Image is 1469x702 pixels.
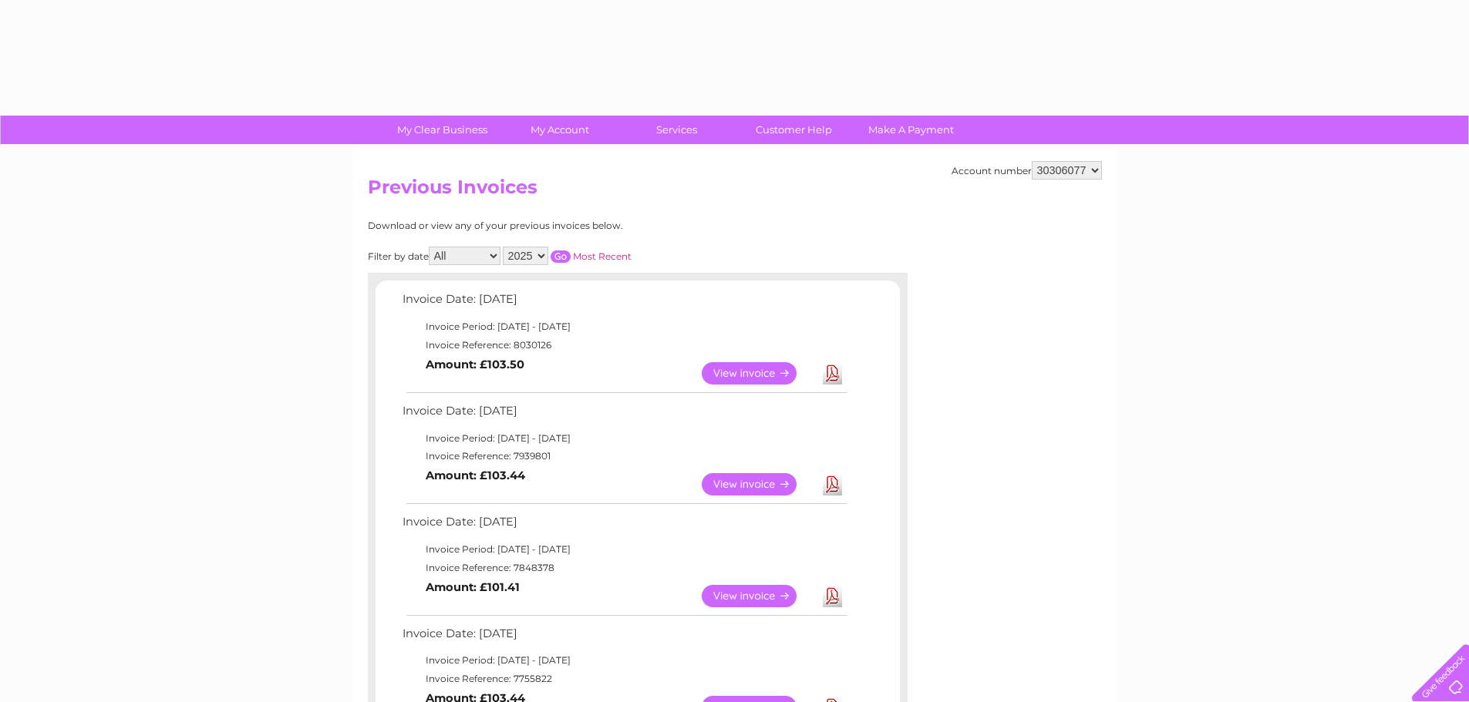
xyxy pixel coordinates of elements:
[847,116,975,144] a: Make A Payment
[426,580,520,594] b: Amount: £101.41
[399,512,850,540] td: Invoice Date: [DATE]
[823,585,842,607] a: Download
[399,336,850,354] td: Invoice Reference: 8030126
[952,161,1102,180] div: Account number
[702,362,815,385] a: View
[702,585,815,607] a: View
[730,116,857,144] a: Customer Help
[426,469,525,482] b: Amount: £103.44
[399,559,850,577] td: Invoice Reference: 7848378
[399,429,850,448] td: Invoice Period: [DATE] - [DATE]
[399,289,850,317] td: Invoice Date: [DATE]
[496,116,623,144] a: My Account
[399,623,850,652] td: Invoice Date: [DATE]
[823,362,842,385] a: Download
[399,317,850,336] td: Invoice Period: [DATE] - [DATE]
[368,176,1102,206] h2: Previous Invoices
[399,447,850,465] td: Invoice Reference: 7939801
[368,247,773,265] div: Filter by date
[426,358,524,371] b: Amount: £103.50
[399,651,850,670] td: Invoice Period: [DATE] - [DATE]
[379,116,506,144] a: My Clear Business
[613,116,740,144] a: Services
[368,220,773,231] div: Download or view any of your previous invoices below.
[702,473,815,495] a: View
[399,540,850,559] td: Invoice Period: [DATE] - [DATE]
[399,401,850,429] td: Invoice Date: [DATE]
[823,473,842,495] a: Download
[399,670,850,688] td: Invoice Reference: 7755822
[573,250,632,262] a: Most Recent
